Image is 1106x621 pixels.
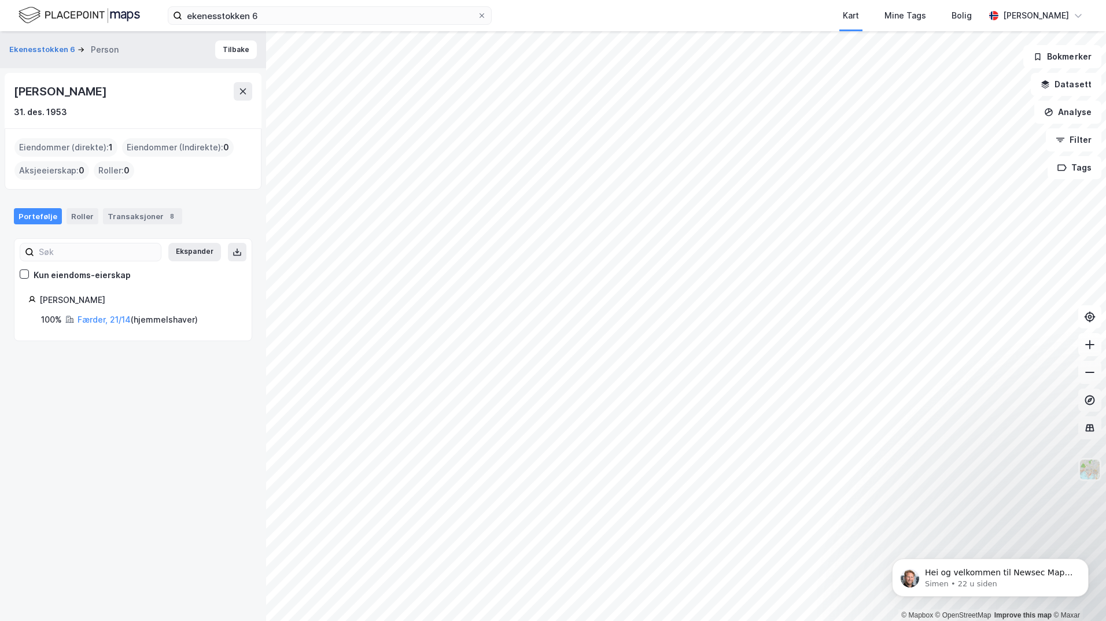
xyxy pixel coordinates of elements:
[41,313,62,327] div: 100%
[9,44,78,56] button: Ekenesstokken 6
[875,534,1106,615] iframe: Intercom notifications melding
[182,7,477,24] input: Søk på adresse, matrikkel, gårdeiere, leietakere eller personer
[109,141,113,154] span: 1
[952,9,972,23] div: Bolig
[34,268,131,282] div: Kun eiendoms-eierskap
[884,9,926,23] div: Mine Tags
[14,208,62,224] div: Portefølje
[34,243,161,261] input: Søk
[78,313,198,327] div: ( hjemmelshaver )
[168,243,221,261] button: Ekspander
[1031,73,1101,96] button: Datasett
[1046,128,1101,151] button: Filter
[1048,156,1101,179] button: Tags
[215,40,257,59] button: Tilbake
[14,138,117,157] div: Eiendommer (direkte) :
[122,138,234,157] div: Eiendommer (Indirekte) :
[124,164,130,178] span: 0
[1003,9,1069,23] div: [PERSON_NAME]
[79,164,84,178] span: 0
[67,208,98,224] div: Roller
[14,82,109,101] div: [PERSON_NAME]
[94,161,134,180] div: Roller :
[91,43,119,57] div: Person
[935,611,991,619] a: OpenStreetMap
[901,611,933,619] a: Mapbox
[223,141,229,154] span: 0
[1034,101,1101,124] button: Analyse
[1079,459,1101,480] img: Z
[843,9,859,23] div: Kart
[78,315,131,324] a: Færder, 21/14
[14,105,67,119] div: 31. des. 1953
[19,5,140,25] img: logo.f888ab2527a4732fd821a326f86c7f29.svg
[39,293,238,307] div: [PERSON_NAME]
[994,611,1052,619] a: Improve this map
[166,210,178,222] div: 8
[14,161,89,180] div: Aksjeeierskap :
[1023,45,1101,68] button: Bokmerker
[103,208,182,224] div: Transaksjoner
